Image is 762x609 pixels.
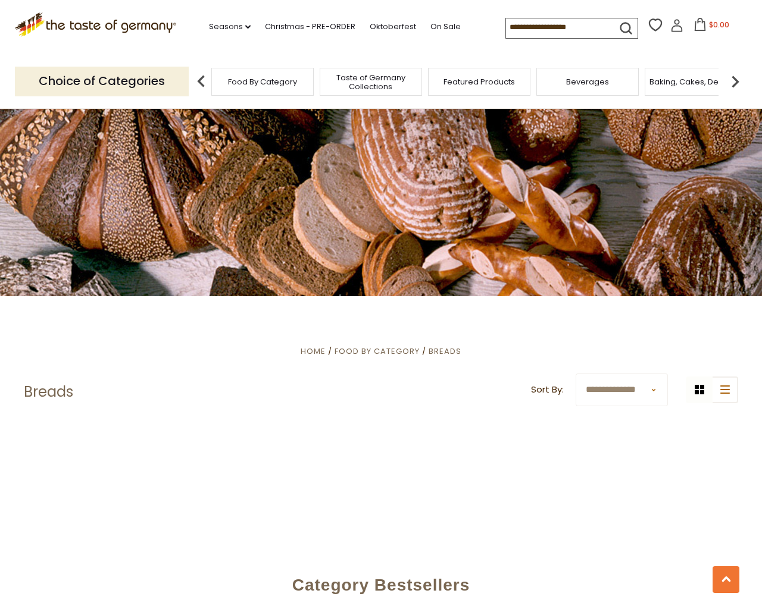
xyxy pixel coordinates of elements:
[723,70,747,93] img: next arrow
[649,77,742,86] a: Baking, Cakes, Desserts
[189,70,213,93] img: previous arrow
[566,77,609,86] a: Beverages
[15,67,189,96] p: Choice of Categories
[301,346,326,357] a: Home
[323,73,419,91] a: Taste of Germany Collections
[265,20,355,33] a: Christmas - PRE-ORDER
[209,20,251,33] a: Seasons
[370,20,416,33] a: Oktoberfest
[686,18,736,36] button: $0.00
[444,77,515,86] a: Featured Products
[24,383,73,401] h1: Breads
[23,558,739,607] div: Category Bestsellers
[531,382,564,397] label: Sort By:
[335,346,420,357] a: Food By Category
[228,77,297,86] a: Food By Category
[709,20,729,30] span: $0.00
[430,20,461,33] a: On Sale
[429,346,461,357] a: Breads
